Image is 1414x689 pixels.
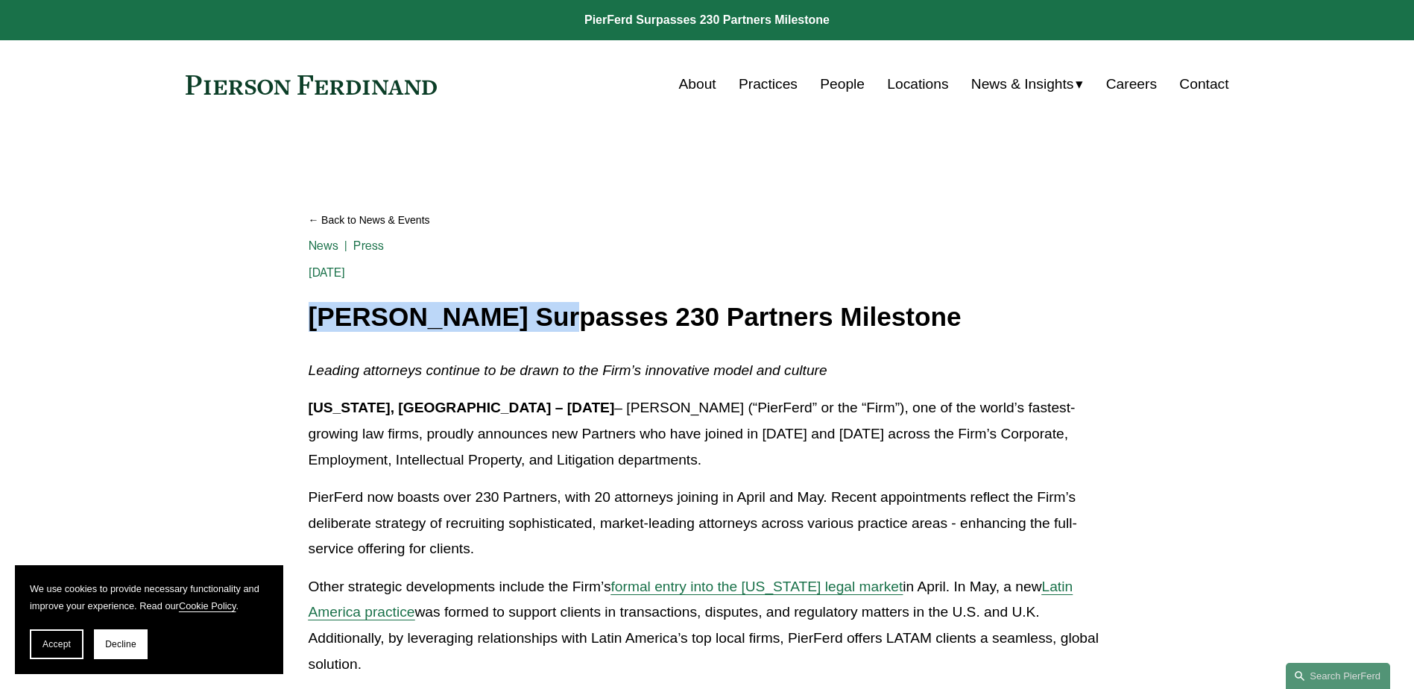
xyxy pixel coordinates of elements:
[309,362,827,378] em: Leading attorneys continue to be drawn to the Firm’s innovative model and culture
[309,400,615,415] strong: [US_STATE], [GEOGRAPHIC_DATA] – [DATE]
[887,70,948,98] a: Locations
[309,395,1106,473] p: – [PERSON_NAME] (“PierFerd” or the “Firm”), one of the world’s fastest-growing law firms, proudly...
[309,574,1106,677] p: Other strategic developments include the Firm’s in April. In May, a new was formed to support cli...
[971,72,1074,98] span: News & Insights
[179,600,236,611] a: Cookie Policy
[309,265,346,280] span: [DATE]
[971,70,1084,98] a: folder dropdown
[94,629,148,659] button: Decline
[611,579,903,594] a: formal entry into the [US_STATE] legal market
[353,239,384,253] a: Press
[30,629,83,659] button: Accept
[1106,70,1157,98] a: Careers
[1179,70,1228,98] a: Contact
[30,580,268,614] p: We use cookies to provide necessary functionality and improve your experience. Read our .
[679,70,716,98] a: About
[15,565,283,674] section: Cookie banner
[820,70,865,98] a: People
[309,207,1106,233] a: Back to News & Events
[309,303,1106,332] h1: [PERSON_NAME] Surpasses 230 Partners Milestone
[105,639,136,649] span: Decline
[309,239,339,253] a: News
[42,639,71,649] span: Accept
[309,485,1106,562] p: PierFerd now boasts over 230 Partners, with 20 attorneys joining in April and May. Recent appoint...
[1286,663,1390,689] a: Search this site
[739,70,798,98] a: Practices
